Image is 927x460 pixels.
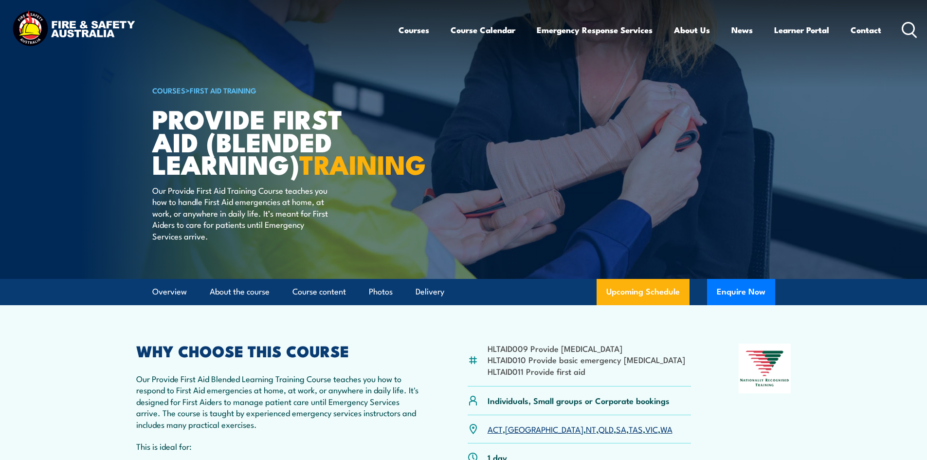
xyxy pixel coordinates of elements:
[399,17,429,43] a: Courses
[586,423,596,435] a: NT
[660,423,673,435] a: WA
[707,279,775,305] button: Enquire Now
[136,441,420,452] p: This is ideal for:
[152,184,330,241] p: Our Provide First Aid Training Course teaches you how to handle First Aid emergencies at home, at...
[488,395,670,406] p: Individuals, Small groups or Corporate bookings
[190,85,256,95] a: First Aid Training
[152,107,393,175] h1: Provide First Aid (Blended Learning)
[369,279,393,305] a: Photos
[210,279,270,305] a: About the course
[616,423,626,435] a: SA
[537,17,653,43] a: Emergency Response Services
[488,366,685,377] li: HLTAID011 Provide first aid
[152,85,185,95] a: COURSES
[136,373,420,430] p: Our Provide First Aid Blended Learning Training Course teaches you how to respond to First Aid em...
[629,423,643,435] a: TAS
[299,143,426,184] strong: TRAINING
[599,423,614,435] a: QLD
[451,17,515,43] a: Course Calendar
[597,279,690,305] a: Upcoming Schedule
[674,17,710,43] a: About Us
[488,343,685,354] li: HLTAID009 Provide [MEDICAL_DATA]
[136,344,420,357] h2: WHY CHOOSE THIS COURSE
[152,84,393,96] h6: >
[645,423,658,435] a: VIC
[488,423,673,435] p: , , , , , , ,
[488,354,685,365] li: HLTAID010 Provide basic emergency [MEDICAL_DATA]
[774,17,829,43] a: Learner Portal
[152,279,187,305] a: Overview
[416,279,444,305] a: Delivery
[488,423,503,435] a: ACT
[851,17,881,43] a: Contact
[292,279,346,305] a: Course content
[731,17,753,43] a: News
[505,423,583,435] a: [GEOGRAPHIC_DATA]
[739,344,791,393] img: Nationally Recognised Training logo.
